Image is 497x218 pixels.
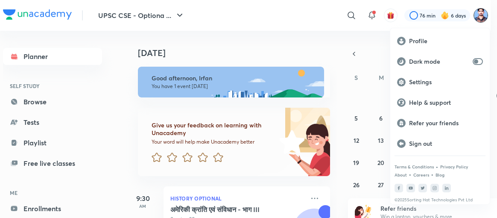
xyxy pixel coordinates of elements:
[395,172,407,177] a: About
[436,172,444,177] a: Blog
[409,99,483,106] p: Help & support
[436,163,439,171] div: •
[440,164,468,169] a: Privacy Policy
[431,171,434,178] div: •
[390,92,490,113] a: Help & support
[409,58,469,65] p: Dark mode
[395,164,434,169] a: Terms & Conditions
[409,140,483,147] p: Sign out
[409,119,483,127] p: Refer your friends
[409,37,483,45] p: Profile
[390,113,490,133] a: Refer your friends
[390,72,490,92] a: Settings
[413,172,429,177] a: Careers
[409,78,483,86] p: Settings
[390,31,490,51] a: Profile
[409,171,412,178] div: •
[395,197,485,203] p: © 2025 Sorting Hat Technologies Pvt Ltd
